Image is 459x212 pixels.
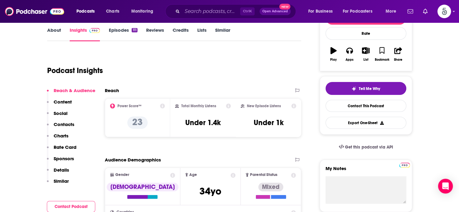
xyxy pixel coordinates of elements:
a: Contact This Podcast [326,100,406,112]
button: Reach & Audience [47,88,95,99]
span: 34 yo [199,185,221,197]
h3: Under 1.4k [185,118,221,127]
div: [DEMOGRAPHIC_DATA] [107,183,178,191]
img: User Profile [437,5,451,18]
span: Age [189,173,197,177]
div: Open Intercom Messenger [438,179,453,194]
button: Show profile menu [437,5,451,18]
p: Rate Card [54,144,76,150]
button: Content [47,99,72,110]
button: open menu [339,6,381,16]
button: List [358,43,374,65]
span: Charts [106,7,119,16]
button: open menu [381,6,404,16]
div: Play [330,58,337,62]
button: Share [390,43,406,65]
h2: Total Monthly Listens [181,104,216,108]
p: 23 [127,116,148,129]
button: Charts [47,133,68,144]
a: Credits [173,27,189,41]
label: My Notes [326,165,406,176]
a: Lists [197,27,207,41]
button: Contacts [47,121,74,133]
button: Details [47,167,69,178]
p: Social [54,110,68,116]
h2: Power Score™ [117,104,141,108]
span: Gender [115,173,129,177]
span: Monitoring [131,7,153,16]
a: Episodes111 [109,27,137,41]
div: Apps [346,58,354,62]
p: Charts [54,133,68,139]
a: Similar [215,27,230,41]
span: Parental Status [250,173,277,177]
h1: Podcast Insights [47,66,103,75]
img: Podchaser Pro [399,163,410,168]
a: Show notifications dropdown [420,6,430,17]
a: InsightsPodchaser Pro [70,27,100,41]
a: About [47,27,61,41]
h3: Under 1k [254,118,284,127]
button: Sponsors [47,156,74,167]
button: Apps [342,43,358,65]
span: Logged in as Spiral5-G2 [437,5,451,18]
a: Pro website [399,162,410,168]
button: open menu [304,6,340,16]
span: Open Advanced [262,10,288,13]
p: Reach & Audience [54,88,95,93]
div: Bookmark [375,58,389,62]
span: New [279,4,290,10]
p: Sponsors [54,156,74,161]
button: Bookmark [374,43,390,65]
img: Podchaser - Follow, Share and Rate Podcasts [5,6,64,17]
span: Ctrl K [240,7,255,15]
div: Rate [326,27,406,40]
button: Open AdvancedNew [260,8,291,15]
h2: New Episode Listens [247,104,281,108]
a: Get this podcast via API [334,140,398,155]
p: Similar [54,178,69,184]
span: For Podcasters [343,7,372,16]
a: Reviews [146,27,164,41]
div: 111 [132,28,137,32]
button: Social [47,110,68,122]
button: open menu [72,6,103,16]
img: Podchaser Pro [89,28,100,33]
span: Get this podcast via API [345,145,393,150]
div: Share [394,58,402,62]
input: Search podcasts, credits, & more... [182,6,240,16]
span: Podcasts [76,7,95,16]
button: Similar [47,178,69,190]
a: Show notifications dropdown [405,6,416,17]
button: Play [326,43,342,65]
button: Export One-Sheet [326,117,406,129]
h2: Reach [105,88,119,93]
div: Mixed [258,183,283,191]
button: tell me why sparkleTell Me Why [326,82,406,95]
div: List [363,58,368,62]
div: Search podcasts, credits, & more... [171,4,302,18]
p: Details [54,167,69,173]
span: Tell Me Why [359,86,380,91]
button: Rate Card [47,144,76,156]
p: Contacts [54,121,74,127]
img: tell me why sparkle [351,86,356,91]
h2: Audience Demographics [105,157,161,163]
a: Charts [102,6,123,16]
span: More [386,7,396,16]
button: open menu [127,6,161,16]
span: For Business [308,7,333,16]
p: Content [54,99,72,105]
